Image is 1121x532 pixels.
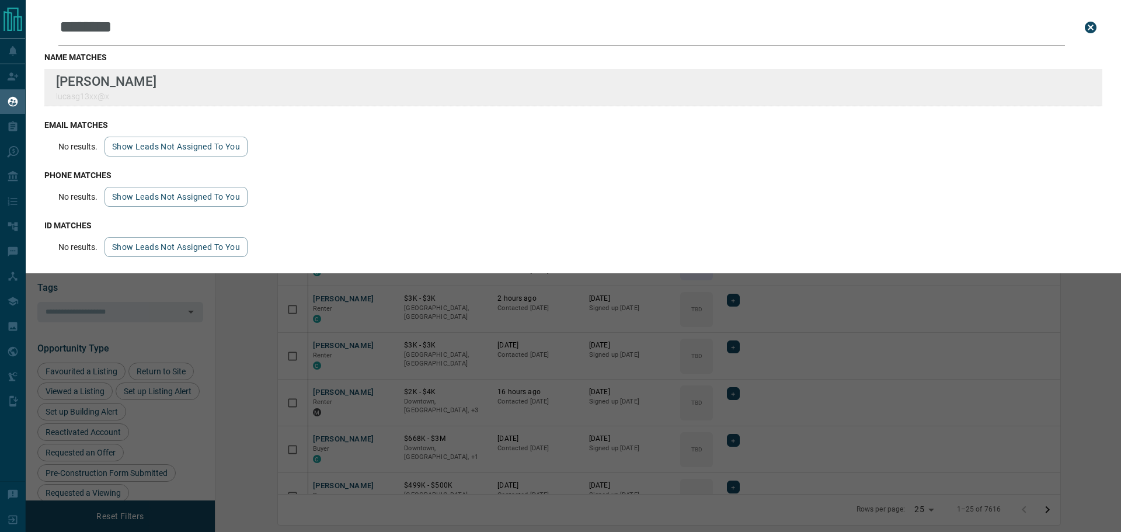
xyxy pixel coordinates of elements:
p: No results. [58,192,98,201]
button: show leads not assigned to you [105,137,248,157]
button: show leads not assigned to you [105,187,248,207]
h3: phone matches [44,171,1102,180]
h3: name matches [44,53,1102,62]
button: close search bar [1079,16,1102,39]
p: [PERSON_NAME] [56,74,156,89]
p: No results. [58,242,98,252]
h3: id matches [44,221,1102,230]
p: lucasg13xx@x [56,92,156,101]
h3: email matches [44,120,1102,130]
button: show leads not assigned to you [105,237,248,257]
p: No results. [58,142,98,151]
